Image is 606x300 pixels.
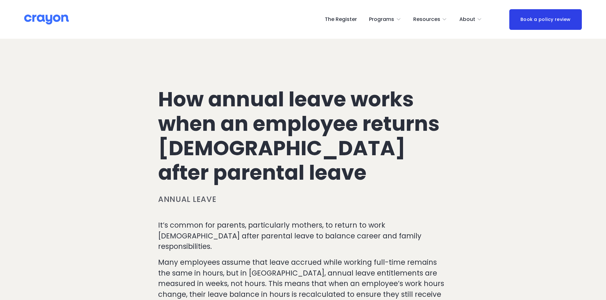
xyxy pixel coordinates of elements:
a: Book a policy review [509,9,582,30]
span: Programs [369,15,394,24]
a: Annual leave [158,194,217,204]
span: About [459,15,475,24]
h1: How annual leave works when an employee returns [DEMOGRAPHIC_DATA] after parental leave [158,87,448,185]
p: It’s common for parents, particularly mothers, to return to work [DEMOGRAPHIC_DATA] after parenta... [158,220,448,252]
a: The Register [325,14,357,24]
a: folder dropdown [369,14,401,24]
a: folder dropdown [459,14,482,24]
img: Crayon [24,14,69,25]
a: folder dropdown [413,14,447,24]
span: Resources [413,15,440,24]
